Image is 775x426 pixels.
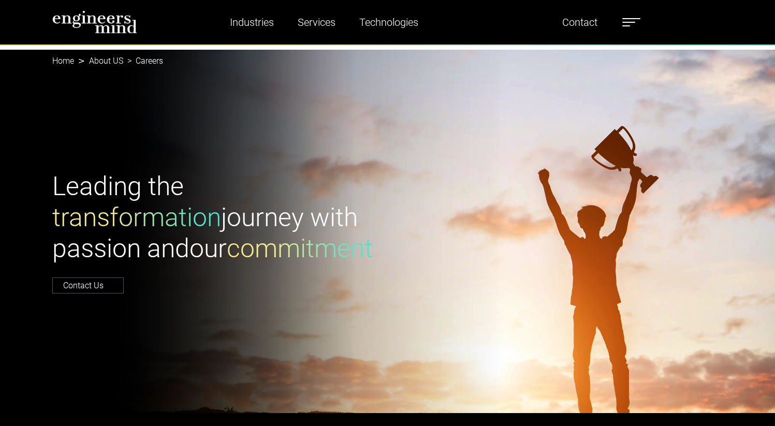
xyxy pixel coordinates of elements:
a: Home [52,56,74,66]
a: Services [294,10,340,34]
img: logo [52,10,138,34]
span: commitment [227,233,373,263]
a: Contact [558,10,602,34]
span: transformation [52,202,221,232]
a: About US [89,56,123,66]
a: Technologies [355,10,422,34]
nav: breadcrumb [52,50,723,72]
h1: Leading the journey with passion and our [52,171,382,264]
a: Industries [226,10,278,34]
li: Careers [123,55,163,67]
a: Contact Us [52,277,124,293]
